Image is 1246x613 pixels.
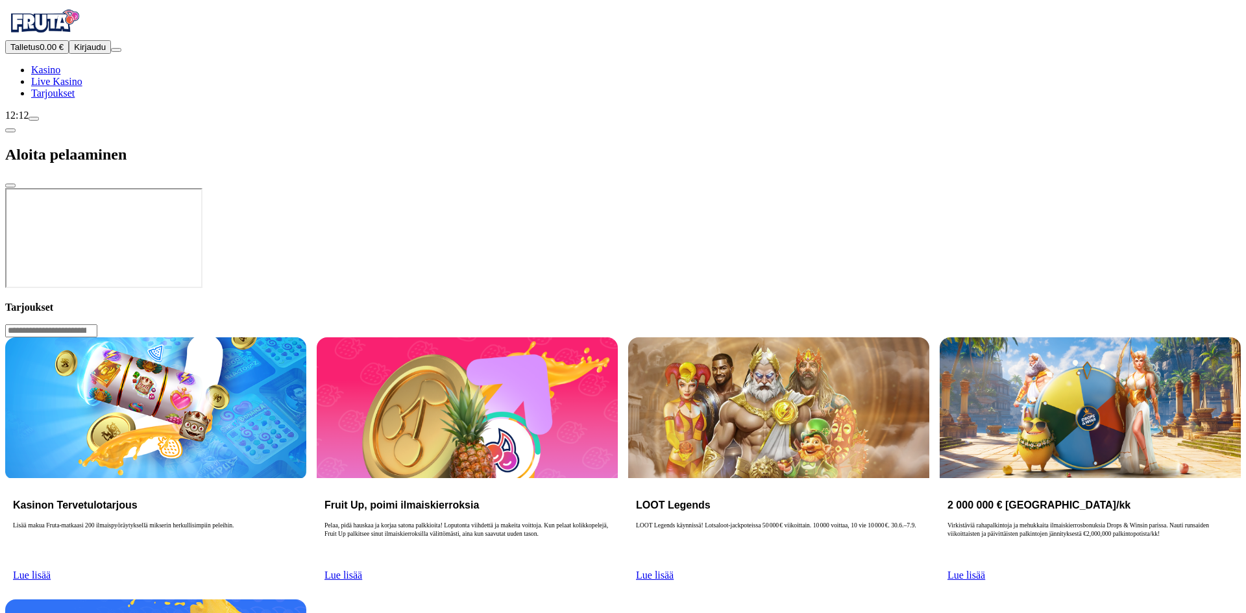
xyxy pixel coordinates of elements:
nav: Primary [5,5,1241,99]
img: Fruta [5,5,83,38]
p: Virkistäviä rahapalkintoja ja mehukkaita ilmaiskierrosbonuksia Drops & Winsin parissa. Nauti runs... [947,522,1233,563]
img: 2 000 000 € Palkintopotti/kk [940,337,1241,477]
h2: Aloita pelaaminen [5,146,1241,163]
button: live-chat [29,117,39,121]
a: Fruta [5,29,83,40]
h3: LOOT Legends [636,499,922,511]
p: Pelaa, pidä hauskaa ja korjaa satona palkkioita! Loputonta viihdettä ja makeita voittoja. Kun pel... [324,522,610,563]
a: Lue lisää [947,570,985,581]
span: 0.00 € [40,42,64,52]
img: Fruit Up, poimi ilmaiskierroksia [317,337,618,477]
input: Search [5,324,97,337]
a: Lue lisää [324,570,362,581]
button: Talletusplus icon0.00 € [5,40,69,54]
img: Kasinon Tervetulotarjous [5,337,306,477]
button: chevron-left icon [5,128,16,132]
p: Lisää makua Fruta-matkaasi 200 ilmaispyöräytyksellä mikserin herkullisimpiin peleihin. [13,522,299,563]
button: Kirjaudu [69,40,111,54]
span: Talletus [10,42,40,52]
span: 12:12 [5,110,29,121]
a: poker-chip iconLive Kasino [31,76,82,87]
img: LOOT Legends [628,337,929,477]
a: diamond iconKasino [31,64,60,75]
h3: Tarjoukset [5,301,1241,313]
h3: Fruit Up, poimi ilmaiskierroksia [324,499,610,511]
button: close [5,184,16,187]
span: Tarjoukset [31,88,75,99]
a: Lue lisää [636,570,674,581]
span: Live Kasino [31,76,82,87]
button: menu [111,48,121,52]
h3: Kasinon Tervetulotarjous [13,499,299,511]
h3: 2 000 000 € [GEOGRAPHIC_DATA]/kk [947,499,1233,511]
a: gift-inverted iconTarjoukset [31,88,75,99]
a: Lue lisää [13,570,51,581]
span: Kasino [31,64,60,75]
span: Kirjaudu [74,42,106,52]
p: LOOT Legends käynnissä! Lotsaloot‑jackpoteissa 50 000 € viikoittain. 10 000 voittaa, 10 vie 10 00... [636,522,922,563]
